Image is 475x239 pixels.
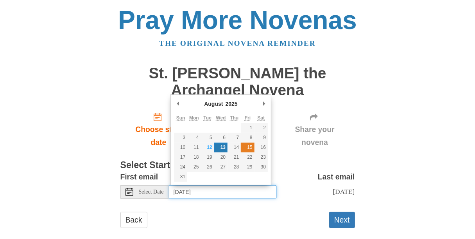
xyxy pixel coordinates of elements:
[120,106,197,153] a: Choose start date
[118,5,357,34] a: Pray More Novenas
[187,143,201,152] button: 11
[201,162,214,172] button: 26
[224,98,239,110] div: 2025
[245,115,251,121] abbr: Friday
[241,162,254,172] button: 29
[120,160,355,170] h3: Select Start Date
[214,152,228,162] button: 20
[318,170,355,183] label: Last email
[174,98,182,110] button: Previous Month
[174,152,187,162] button: 17
[120,170,158,183] label: First email
[174,172,187,182] button: 31
[255,133,268,143] button: 9
[203,98,224,110] div: August
[275,106,355,153] div: Click "Next" to confirm your start date first.
[169,185,277,199] input: Use the arrow keys to pick a date
[333,188,355,196] span: [DATE]
[201,152,214,162] button: 19
[255,143,268,152] button: 16
[187,152,201,162] button: 18
[204,115,212,121] abbr: Tuesday
[255,152,268,162] button: 23
[201,133,214,143] button: 5
[187,162,201,172] button: 25
[230,115,238,121] abbr: Thursday
[228,162,241,172] button: 28
[255,123,268,133] button: 2
[128,123,189,149] span: Choose start date
[258,115,265,121] abbr: Saturday
[241,143,254,152] button: 15
[201,143,214,152] button: 12
[120,65,355,98] h1: St. [PERSON_NAME] the Archangel Novena
[228,152,241,162] button: 21
[228,133,241,143] button: 7
[174,143,187,152] button: 10
[241,133,254,143] button: 8
[283,123,347,149] span: Share your novena
[214,162,228,172] button: 27
[159,39,316,47] a: The original novena reminder
[120,212,147,228] a: Back
[241,152,254,162] button: 22
[260,98,268,110] button: Next Month
[255,162,268,172] button: 30
[174,133,187,143] button: 3
[176,115,185,121] abbr: Sunday
[189,115,199,121] abbr: Monday
[174,162,187,172] button: 24
[329,212,355,228] button: Next
[228,143,241,152] button: 14
[214,133,228,143] button: 6
[139,189,164,195] span: Select Date
[214,143,228,152] button: 13
[216,115,226,121] abbr: Wednesday
[187,133,201,143] button: 4
[241,123,254,133] button: 1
